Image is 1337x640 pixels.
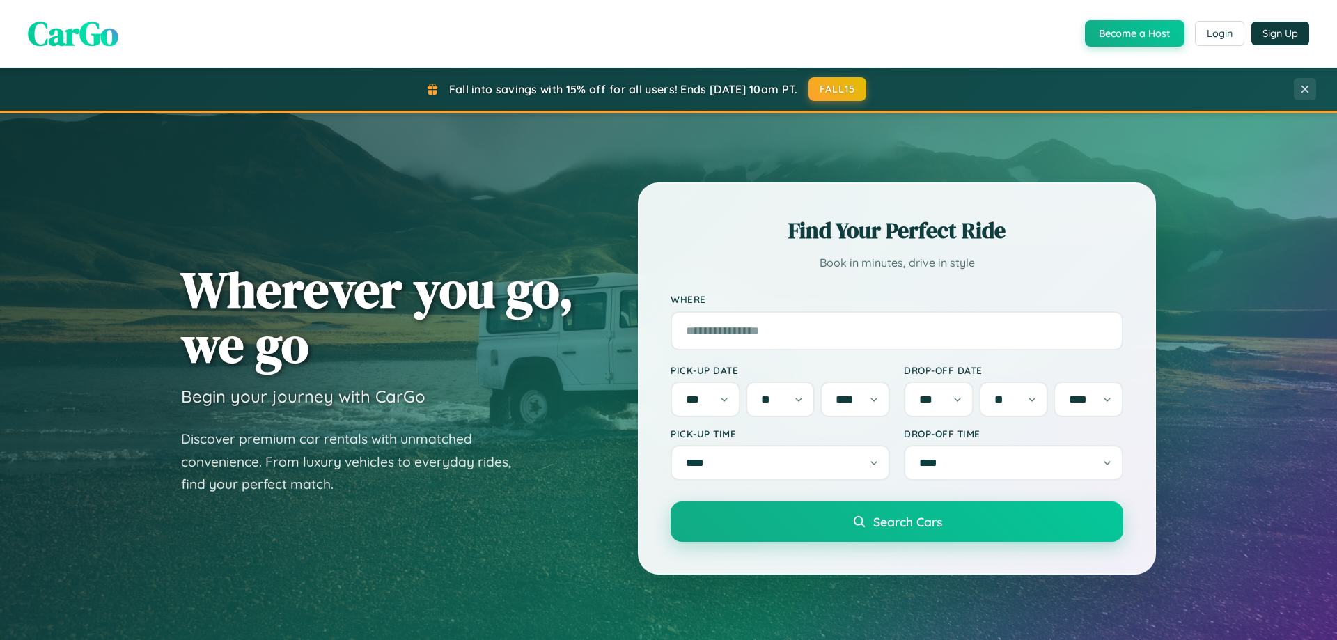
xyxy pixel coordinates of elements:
span: Fall into savings with 15% off for all users! Ends [DATE] 10am PT. [449,82,798,96]
h3: Begin your journey with CarGo [181,386,425,407]
button: Sign Up [1251,22,1309,45]
p: Book in minutes, drive in style [671,253,1123,273]
h2: Find Your Perfect Ride [671,215,1123,246]
label: Pick-up Time [671,428,890,439]
span: CarGo [28,10,118,56]
button: FALL15 [808,77,867,101]
p: Discover premium car rentals with unmatched convenience. From luxury vehicles to everyday rides, ... [181,428,529,496]
h1: Wherever you go, we go [181,262,574,372]
button: Login [1195,21,1244,46]
span: Search Cars [873,514,942,529]
label: Drop-off Date [904,364,1123,376]
label: Where [671,294,1123,306]
label: Drop-off Time [904,428,1123,439]
button: Search Cars [671,501,1123,542]
button: Become a Host [1085,20,1184,47]
label: Pick-up Date [671,364,890,376]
